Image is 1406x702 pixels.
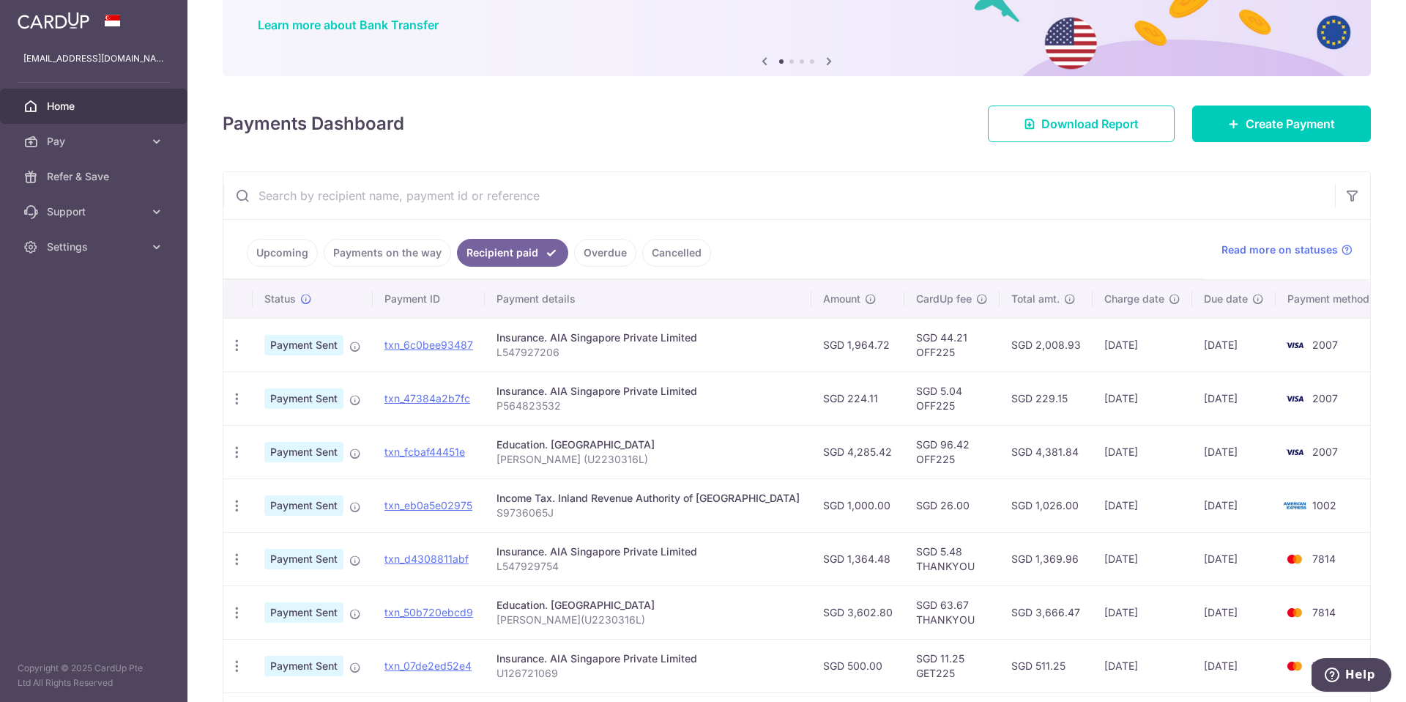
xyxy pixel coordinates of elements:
[1000,318,1093,372] td: SGD 2,008.93
[811,372,904,425] td: SGD 224.11
[904,372,1000,425] td: SGD 5.04 OFF225
[1104,292,1164,306] span: Charge date
[496,384,800,399] div: Insurance. AIA Singapore Private Limited
[1204,292,1248,306] span: Due date
[485,280,811,318] th: Payment details
[496,559,800,574] p: L547929754
[1093,318,1192,372] td: [DATE]
[1312,606,1336,618] span: 7814
[1280,336,1309,354] img: Bank Card
[988,106,1175,142] a: Download Report
[496,666,800,681] p: U126721069
[1192,318,1276,372] td: [DATE]
[1041,115,1139,133] span: Download Report
[1000,585,1093,639] td: SGD 3,666.47
[264,292,296,306] span: Status
[1276,280,1387,318] th: Payment method
[324,239,451,267] a: Payments on the way
[811,318,904,372] td: SGD 1,964.72
[1000,479,1093,532] td: SGD 1,026.00
[264,442,343,462] span: Payment Sent
[811,425,904,479] td: SGD 4,285.42
[264,602,343,623] span: Payment Sent
[1221,243,1353,257] a: Read more on statuses
[1312,446,1338,458] span: 2007
[811,639,904,692] td: SGD 500.00
[47,169,144,184] span: Refer & Save
[1192,532,1276,585] td: [DATE]
[258,18,439,32] a: Learn more about Bank Transfer
[373,280,485,318] th: Payment ID
[811,585,904,639] td: SGD 3,602.80
[1280,657,1309,675] img: Bank Card
[1280,497,1309,514] img: Bank Card
[811,479,904,532] td: SGD 1,000.00
[223,172,1335,219] input: Search by recipient name, payment id or reference
[1312,339,1338,351] span: 2007
[47,240,144,254] span: Settings
[1192,639,1276,692] td: [DATE]
[1000,639,1093,692] td: SGD 511.25
[1192,106,1371,142] a: Create Payment
[1280,550,1309,568] img: Bank Card
[823,292,860,306] span: Amount
[1011,292,1060,306] span: Total amt.
[1093,372,1192,425] td: [DATE]
[384,606,473,618] a: txn_50b720ebcd9
[496,345,800,360] p: L547927206
[1312,499,1336,511] span: 1002
[223,111,404,137] h4: Payments Dashboard
[904,479,1000,532] td: SGD 26.00
[18,12,89,29] img: CardUp
[496,544,800,559] div: Insurance. AIA Singapore Private Limited
[1280,443,1309,461] img: Bank Card
[574,239,636,267] a: Overdue
[457,239,568,267] a: Recipient paid
[1093,639,1192,692] td: [DATE]
[384,446,465,458] a: txn_fcbaf44451e
[916,292,972,306] span: CardUp fee
[1000,372,1093,425] td: SGD 229.15
[642,239,711,267] a: Cancelled
[23,51,164,66] p: [EMAIL_ADDRESS][DOMAIN_NAME]
[904,639,1000,692] td: SGD 11.25 GET225
[1093,479,1192,532] td: [DATE]
[384,392,470,404] a: txn_47384a2b7fc
[384,553,469,565] a: txn_d4308811abf
[1280,390,1309,407] img: Bank Card
[904,425,1000,479] td: SGD 96.42 OFF225
[264,656,343,676] span: Payment Sent
[264,495,343,516] span: Payment Sent
[496,506,800,520] p: S9736065J
[47,134,144,149] span: Pay
[496,613,800,627] p: [PERSON_NAME](U2230316L)
[496,598,800,613] div: Education. [GEOGRAPHIC_DATA]
[264,335,343,355] span: Payment Sent
[1192,425,1276,479] td: [DATE]
[1192,585,1276,639] td: [DATE]
[47,99,144,114] span: Home
[47,204,144,219] span: Support
[1280,604,1309,621] img: Bank Card
[1093,532,1192,585] td: [DATE]
[384,339,473,351] a: txn_6c0bee93487
[904,532,1000,585] td: SGD 5.48 THANKYOU
[496,491,800,506] div: Income Tax. Inland Revenue Authority of [GEOGRAPHIC_DATA]
[904,318,1000,372] td: SGD 44.21 OFF225
[1000,532,1093,585] td: SGD 1,369.96
[496,452,800,467] p: [PERSON_NAME] (U2230316L)
[1312,658,1391,695] iframe: Opens a widget where you can find more information
[496,651,800,666] div: Insurance. AIA Singapore Private Limited
[1000,425,1093,479] td: SGD 4,381.84
[496,330,800,345] div: Insurance. AIA Singapore Private Limited
[904,585,1000,639] td: SGD 63.67 THANKYOU
[1093,425,1192,479] td: [DATE]
[496,437,800,452] div: Education. [GEOGRAPHIC_DATA]
[384,499,472,511] a: txn_eb0a5e02975
[264,549,343,569] span: Payment Sent
[1312,392,1338,404] span: 2007
[1221,243,1338,257] span: Read more on statuses
[1312,553,1336,565] span: 7814
[247,239,318,267] a: Upcoming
